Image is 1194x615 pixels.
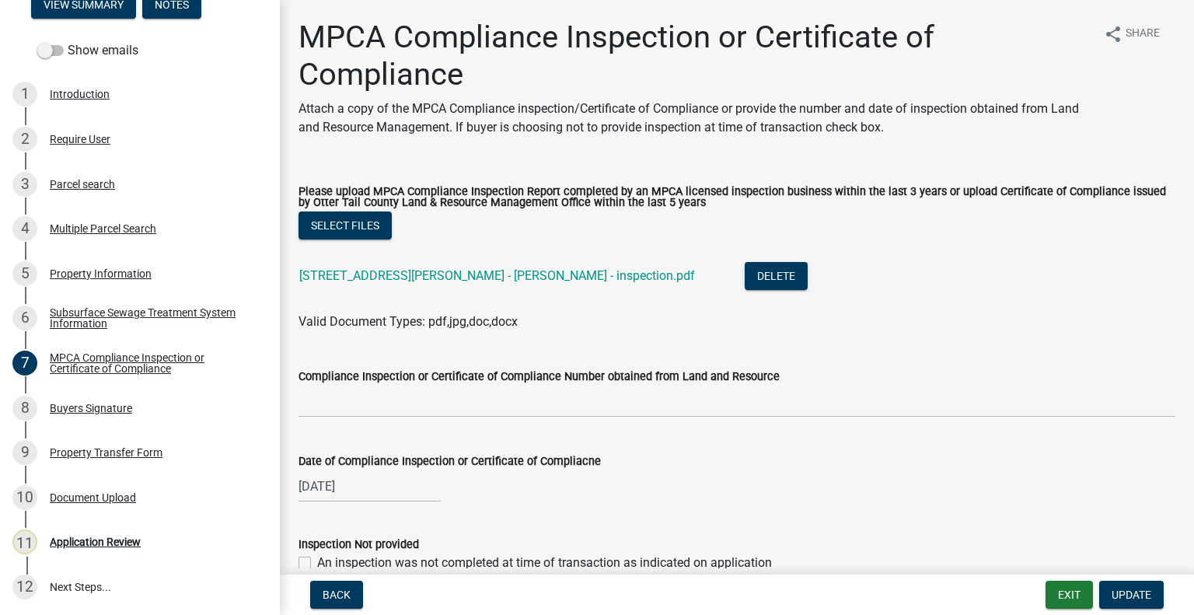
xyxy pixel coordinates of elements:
[1091,19,1172,49] button: shareShare
[50,179,115,190] div: Parcel search
[12,396,37,421] div: 8
[298,314,518,329] span: Valid Document Types: pdf,jpg,doc,docx
[50,447,162,458] div: Property Transfer Form
[298,456,601,467] label: Date of Compliance Inspection or Certificate of Compliacne
[12,127,37,152] div: 2
[50,134,110,145] div: Require User
[12,216,37,241] div: 4
[50,223,156,234] div: Multiple Parcel Search
[50,307,255,329] div: Subsurface Sewage Treatment System Information
[37,41,138,60] label: Show emails
[298,372,780,383] label: Compliance Inspection or Certificate of Compliance Number obtained from Land and Resource
[12,82,37,107] div: 1
[298,100,1091,137] p: Attach a copy of the MPCA Compliance inspection/Certificate of Compliance or provide the number a...
[298,187,1175,209] label: Please upload MPCA Compliance Inspection Report completed by an MPCA licensed inspection business...
[50,268,152,279] div: Property Information
[1046,581,1093,609] button: Exit
[50,536,141,547] div: Application Review
[50,492,136,503] div: Document Upload
[12,529,37,554] div: 11
[12,172,37,197] div: 3
[298,470,441,502] input: mm/dd/yyyy
[50,403,132,414] div: Buyers Signature
[50,89,110,100] div: Introduction
[1126,25,1160,44] span: Share
[12,306,37,330] div: 6
[50,352,255,374] div: MPCA Compliance Inspection or Certificate of Compliance
[12,440,37,465] div: 9
[745,262,808,290] button: Delete
[1112,589,1151,601] span: Update
[12,485,37,510] div: 10
[298,19,1091,93] h1: MPCA Compliance Inspection or Certificate of Compliance
[1099,581,1164,609] button: Update
[12,351,37,376] div: 7
[745,270,808,285] wm-modal-confirm: Delete Document
[310,581,363,609] button: Back
[12,261,37,286] div: 5
[12,575,37,599] div: 12
[298,211,392,239] button: Select files
[1104,25,1122,44] i: share
[323,589,351,601] span: Back
[298,540,419,550] label: Inspection Not provided
[299,268,695,283] a: [STREET_ADDRESS][PERSON_NAME] - [PERSON_NAME] - inspection.pdf
[317,554,772,572] label: An inspection was not completed at time of transaction as indicated on application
